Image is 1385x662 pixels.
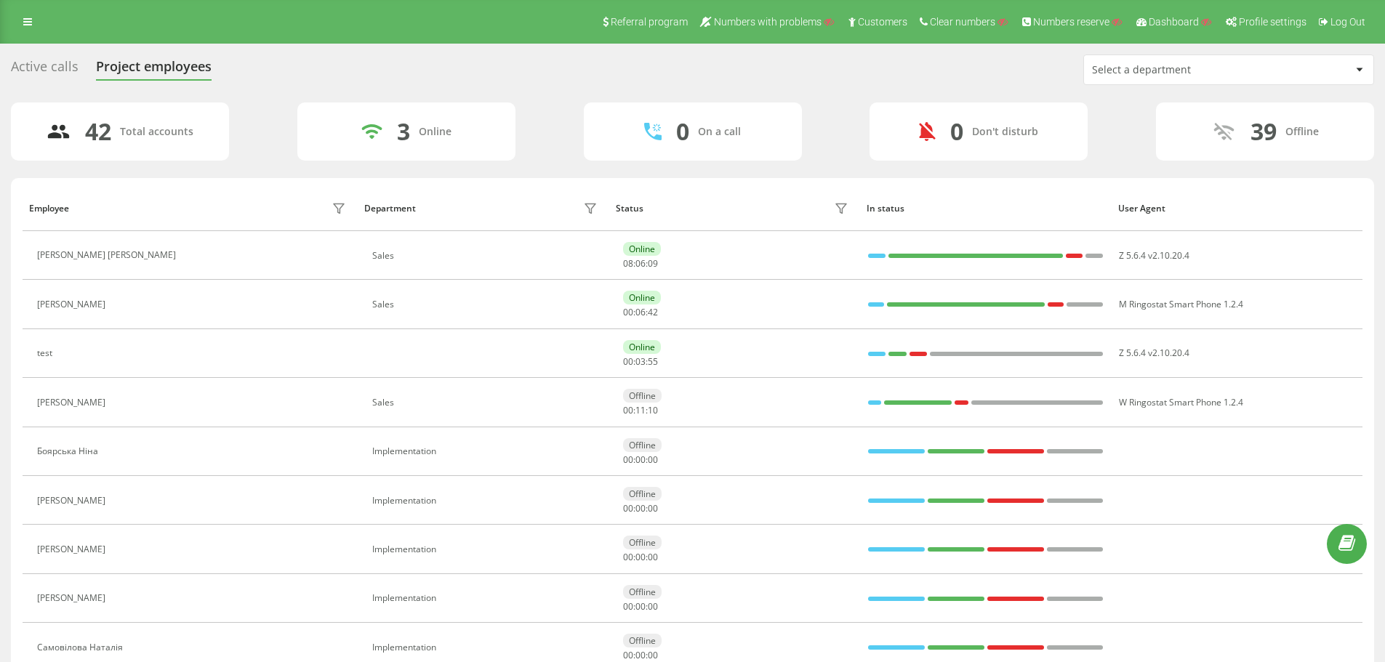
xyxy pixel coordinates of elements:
[623,536,662,549] div: Offline
[635,306,646,318] span: 06
[972,126,1038,138] div: Don't disturb
[635,453,646,466] span: 00
[372,593,601,603] div: Implementation
[372,496,601,506] div: Implementation
[1250,118,1277,145] div: 39
[37,299,109,310] div: [PERSON_NAME]
[648,502,658,514] span: 00
[648,404,658,416] span: 10
[623,259,658,269] div: : :
[372,446,601,456] div: Implementation
[623,306,633,318] span: 00
[648,257,658,270] span: 09
[635,404,646,416] span: 11
[1119,298,1243,310] span: M Ringostat Smart Phone 1.2.4
[623,634,662,647] div: Offline
[1119,347,1189,359] span: Z 5.6.4 v2.10.20.4
[648,551,658,563] span: 00
[623,602,658,612] div: : :
[950,118,963,145] div: 0
[623,307,658,318] div: : :
[648,453,658,466] span: 00
[372,299,601,310] div: Sales
[623,257,633,270] span: 08
[623,551,633,563] span: 00
[37,446,102,456] div: Боярська Ніна
[623,389,662,403] div: Offline
[635,551,646,563] span: 00
[635,600,646,613] span: 00
[648,355,658,368] span: 55
[623,649,633,661] span: 00
[635,355,646,368] span: 03
[623,340,661,354] div: Online
[623,291,661,304] div: Online
[623,438,662,452] div: Offline
[37,544,109,554] div: [PERSON_NAME]
[37,593,109,603] div: [PERSON_NAME]
[1149,16,1199,28] span: Dashboard
[37,496,109,506] div: [PERSON_NAME]
[29,203,69,214] div: Employee
[623,453,633,466] span: 00
[120,126,193,138] div: Total accounts
[1119,249,1189,262] span: Z 5.6.4 v2.10.20.4
[37,397,109,408] div: [PERSON_NAME]
[623,355,633,368] span: 00
[648,600,658,613] span: 00
[37,642,127,653] div: Самовілова Наталія
[623,600,633,613] span: 00
[623,405,658,416] div: : :
[623,404,633,416] span: 00
[616,203,643,214] div: Status
[623,455,658,465] div: : :
[96,59,212,81] div: Project employees
[611,16,688,28] span: Referral program
[623,504,658,514] div: : :
[714,16,822,28] span: Numbers with problems
[1239,16,1306,28] span: Profile settings
[37,348,56,358] div: test
[372,544,601,554] div: Implementation
[1033,16,1109,28] span: Numbers reserve
[623,552,658,562] div: : :
[623,357,658,367] div: : :
[372,642,601,653] div: Implementation
[676,118,689,145] div: 0
[648,649,658,661] span: 00
[930,16,995,28] span: Clear numbers
[635,649,646,661] span: 00
[623,242,661,256] div: Online
[372,251,601,261] div: Sales
[1330,16,1365,28] span: Log Out
[419,126,451,138] div: Online
[623,650,658,661] div: : :
[1119,396,1243,408] span: W Ringostat Smart Phone 1.2.4
[635,257,646,270] span: 06
[372,397,601,408] div: Sales
[1118,203,1356,214] div: User Agent
[364,203,416,214] div: Department
[1092,64,1266,76] div: Select a department
[1285,126,1319,138] div: Offline
[635,502,646,514] span: 00
[623,487,662,501] div: Offline
[11,59,79,81] div: Active calls
[867,203,1104,214] div: In status
[623,585,662,599] div: Offline
[37,250,180,260] div: [PERSON_NAME] [PERSON_NAME]
[85,118,111,145] div: 42
[623,502,633,514] span: 00
[858,16,907,28] span: Customers
[698,126,741,138] div: On a call
[397,118,410,145] div: 3
[648,306,658,318] span: 42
